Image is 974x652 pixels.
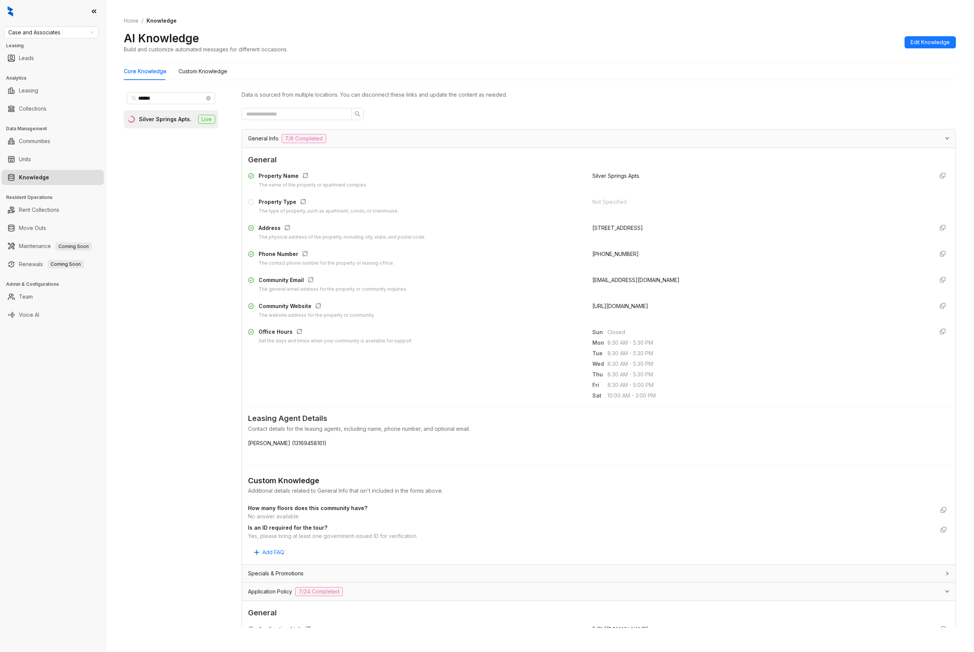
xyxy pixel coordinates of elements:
[122,17,140,25] a: Home
[242,129,956,148] div: General Info7/8 Completed
[592,370,607,379] span: Thu
[19,51,34,66] a: Leads
[259,182,367,189] div: The name of the property or apartment complex.
[248,607,949,619] span: General
[6,125,105,132] h3: Data Management
[592,198,928,206] div: Not Specified
[2,83,104,98] li: Leasing
[945,589,949,593] span: expanded
[19,170,49,185] a: Knowledge
[19,202,59,217] a: Rent Collections
[248,587,292,596] span: Application Policy
[282,134,326,143] span: 7/8 Completed
[259,625,348,635] div: Application Link
[592,173,640,179] span: Silver Springs Apts.
[8,6,13,17] img: logo
[259,224,425,234] div: Address
[259,302,375,312] div: Community Website
[2,202,104,217] li: Rent Collections
[19,307,39,322] a: Voice AI
[2,134,104,149] li: Communities
[242,91,956,99] div: Data is sourced from multiple locations. You can disconnect these links and update the content as...
[2,220,104,236] li: Move Outs
[6,75,105,82] h3: Analytics
[259,338,411,345] div: Set the days and times when your community is available for support
[248,439,949,447] span: [PERSON_NAME] (13169458161)
[55,242,92,251] span: Coming Soon
[248,425,949,433] div: Contact details for the leasing agents, including name, phone number, and optional email.
[259,328,411,338] div: Office Hours
[259,312,375,319] div: The website address for the property or community.
[607,360,928,368] span: 8:30 AM - 5:30 PM
[592,251,639,257] span: [PHONE_NUMBER]
[248,475,949,487] div: Custom Knowledge
[592,224,928,232] div: [STREET_ADDRESS]
[2,257,104,272] li: Renewals
[19,101,46,116] a: Collections
[131,96,137,101] span: search
[592,626,648,632] span: [URL][DOMAIN_NAME]
[248,487,949,495] div: Additional details related to General Info that isn't included in the forms above.
[248,413,949,424] span: Leasing Agent Details
[8,27,94,38] span: Case and Associates
[6,42,105,49] h3: Leasing
[905,36,956,48] button: Edit Knowledge
[2,101,104,116] li: Collections
[6,194,105,201] h3: Resident Operations
[295,587,343,596] span: 7/24 Completed
[124,67,166,76] div: Core Knowledge
[19,220,46,236] a: Move Outs
[19,257,84,272] a: RenewalsComing Soon
[48,260,84,268] span: Coming Soon
[354,111,361,117] span: search
[248,505,367,511] strong: How many floors does this community have?
[592,303,648,309] span: [URL][DOMAIN_NAME]
[248,134,279,143] span: General Info
[592,339,607,347] span: Mon
[259,250,394,260] div: Phone Number
[592,392,607,400] span: Sat
[911,38,950,46] span: Edit Knowledge
[259,208,399,215] div: The type of property, such as apartment, condo, or townhouse.
[139,115,191,123] div: Silver Springs Apts.
[146,17,177,24] span: Knowledge
[607,370,928,379] span: 8:30 AM - 5:30 PM
[2,239,104,254] li: Maintenance
[124,31,199,45] h2: AI Knowledge
[259,172,367,182] div: Property Name
[19,134,50,149] a: Communities
[607,349,928,358] span: 8:30 AM - 5:30 PM
[607,328,928,336] span: Closed
[206,96,211,100] span: close-circle
[945,136,949,140] span: expanded
[142,17,143,25] li: /
[592,381,607,389] span: Fri
[179,67,227,76] div: Custom Knowledge
[198,115,215,124] span: Live
[259,198,399,208] div: Property Type
[592,277,680,283] span: [EMAIL_ADDRESS][DOMAIN_NAME]
[259,286,407,293] div: The general email address for the property or community inquiries.
[607,392,928,400] span: 10:00 AM - 3:00 PM
[242,565,956,582] div: Specials & Promotions
[248,532,934,540] div: Yes, please bring at least one government-issued ID for verification.
[592,360,607,368] span: Wed
[945,571,949,576] span: collapsed
[259,234,425,241] div: The physical address of the property, including city, state, and postal code.
[2,152,104,167] li: Units
[2,51,104,66] li: Leads
[2,170,104,185] li: Knowledge
[607,339,928,347] span: 8:30 AM - 5:30 PM
[19,83,38,98] a: Leasing
[259,276,407,286] div: Community Email
[242,583,956,601] div: Application Policy7/24 Completed
[19,152,31,167] a: Units
[248,154,949,166] span: General
[19,289,33,304] a: Team
[262,548,284,556] span: Add FAQ
[259,260,394,267] div: The contact phone number for the property or leasing office.
[124,45,288,53] div: Build and customize automated messages for different occasions.
[592,349,607,358] span: Tue
[2,307,104,322] li: Voice AI
[2,289,104,304] li: Team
